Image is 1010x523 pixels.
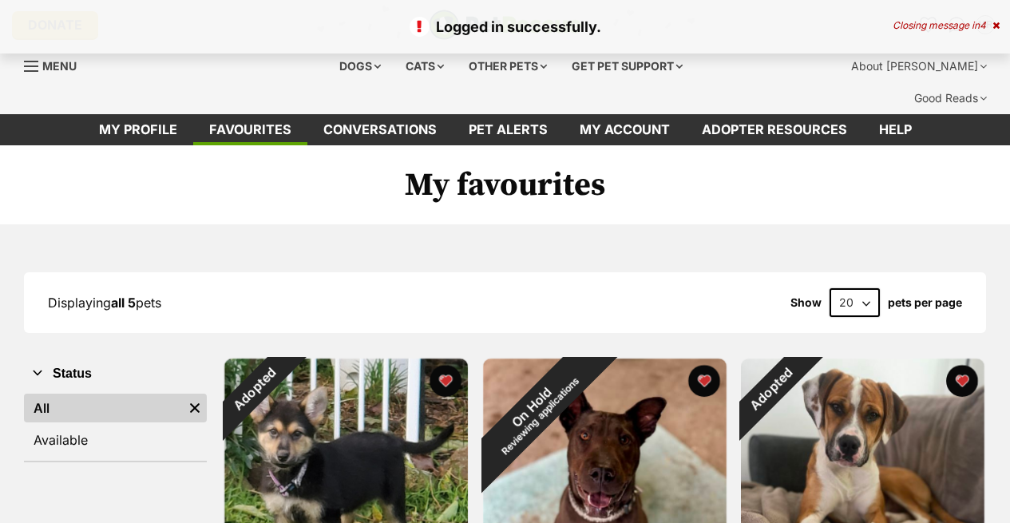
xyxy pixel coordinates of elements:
[24,394,183,422] a: All
[42,59,77,73] span: Menu
[202,336,307,442] div: Adopted
[903,82,998,114] div: Good Reads
[946,365,978,397] button: favourite
[24,426,207,454] a: Available
[111,295,136,311] strong: all 5
[560,50,694,82] div: Get pet support
[394,50,455,82] div: Cats
[48,295,161,311] span: Displaying pets
[888,296,962,309] label: pets per page
[83,114,193,145] a: My profile
[328,50,392,82] div: Dogs
[183,394,207,422] a: Remove filter
[686,114,863,145] a: Adopter resources
[790,296,822,309] span: Show
[453,114,564,145] a: Pet alerts
[457,50,558,82] div: Other pets
[840,50,998,82] div: About [PERSON_NAME]
[719,336,825,442] div: Adopted
[687,365,719,397] button: favourite
[430,365,461,397] button: favourite
[24,363,207,384] button: Status
[24,390,207,461] div: Status
[863,114,928,145] a: Help
[564,114,686,145] a: My account
[24,50,88,79] a: Menu
[307,114,453,145] a: conversations
[448,323,624,500] div: On Hold
[193,114,307,145] a: Favourites
[500,375,582,458] span: Reviewing applications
